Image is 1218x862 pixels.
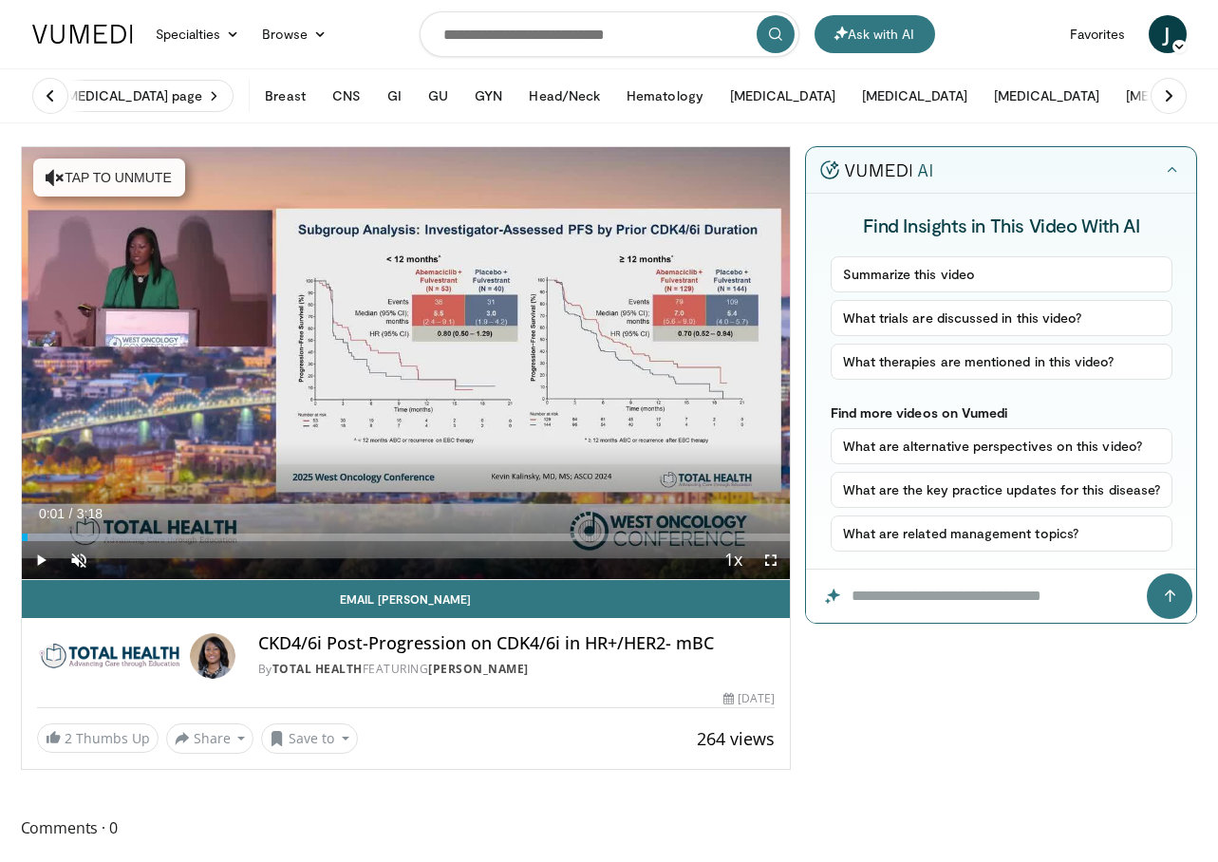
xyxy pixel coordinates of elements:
[258,661,775,678] div: By FEATURING
[806,570,1196,623] input: Question for the AI
[33,159,185,197] button: Tap to unmute
[22,534,791,541] div: Progress Bar
[60,541,98,579] button: Unmute
[258,633,775,654] h4: CKD4/6i Post-Progression on CDK4/6i in HR+/HER2- mBC
[463,77,514,115] button: GYN
[1059,15,1137,53] a: Favorites
[815,15,935,53] button: Ask with AI
[21,80,234,112] a: Visit [MEDICAL_DATA] page
[615,77,715,115] button: Hematology
[983,77,1111,115] button: [MEDICAL_DATA]
[831,404,1173,421] p: Find more videos on Vumedi
[253,77,316,115] button: Breast
[417,77,459,115] button: GU
[272,661,363,677] a: Total Health
[39,506,65,521] span: 0:01
[831,472,1173,508] button: What are the key practice updates for this disease?
[831,515,1173,552] button: What are related management topics?
[65,729,72,747] span: 2
[321,77,372,115] button: CNS
[428,661,529,677] a: [PERSON_NAME]
[719,77,847,115] button: [MEDICAL_DATA]
[851,77,979,115] button: [MEDICAL_DATA]
[32,25,133,44] img: VuMedi Logo
[166,723,254,754] button: Share
[22,541,60,579] button: Play
[831,300,1173,336] button: What trials are discussed in this video?
[77,506,103,521] span: 3:18
[831,213,1173,237] h4: Find Insights in This Video With AI
[820,160,932,179] img: vumedi-ai-logo.v2.svg
[69,506,73,521] span: /
[831,256,1173,292] button: Summarize this video
[22,147,791,580] video-js: Video Player
[261,723,358,754] button: Save to
[22,580,791,618] a: Email [PERSON_NAME]
[251,15,338,53] a: Browse
[752,541,790,579] button: Fullscreen
[37,633,182,679] img: Total Health
[697,727,775,750] span: 264 views
[420,11,799,57] input: Search topics, interventions
[37,723,159,753] a: 2 Thumbs Up
[831,428,1173,464] button: What are alternative perspectives on this video?
[1149,15,1187,53] a: J
[376,77,413,115] button: GI
[517,77,611,115] button: Head/Neck
[21,815,792,840] span: Comments 0
[723,690,775,707] div: [DATE]
[144,15,252,53] a: Specialties
[714,541,752,579] button: Playback Rate
[831,344,1173,380] button: What therapies are mentioned in this video?
[190,633,235,679] img: Avatar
